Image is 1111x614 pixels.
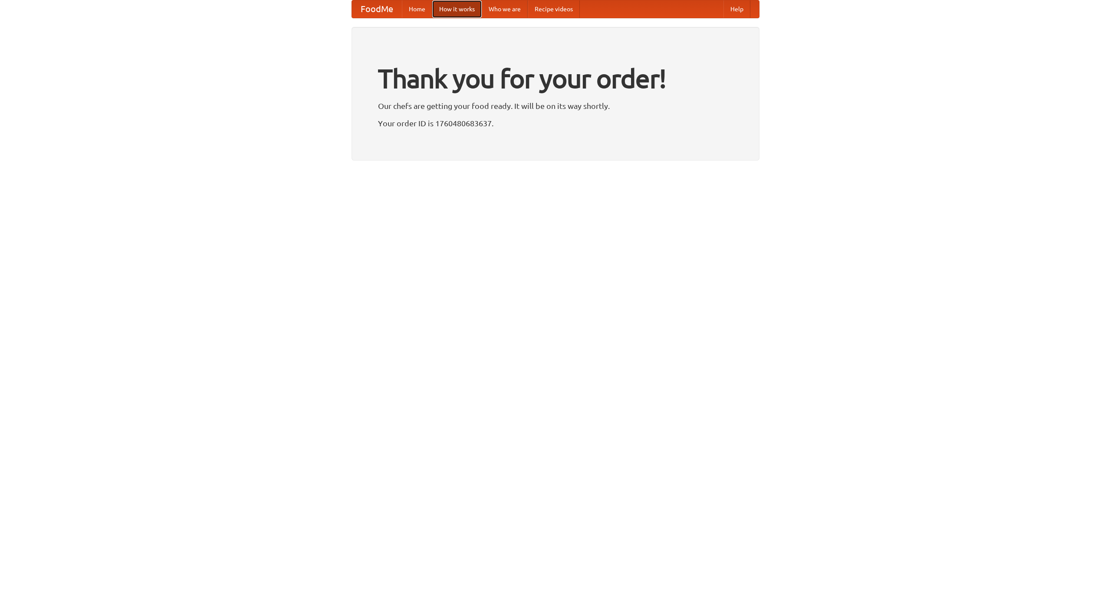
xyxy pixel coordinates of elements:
[723,0,750,18] a: Help
[352,0,402,18] a: FoodMe
[378,117,733,130] p: Your order ID is 1760480683637.
[402,0,432,18] a: Home
[528,0,580,18] a: Recipe videos
[482,0,528,18] a: Who we are
[432,0,482,18] a: How it works
[378,58,733,99] h1: Thank you for your order!
[378,99,733,112] p: Our chefs are getting your food ready. It will be on its way shortly.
